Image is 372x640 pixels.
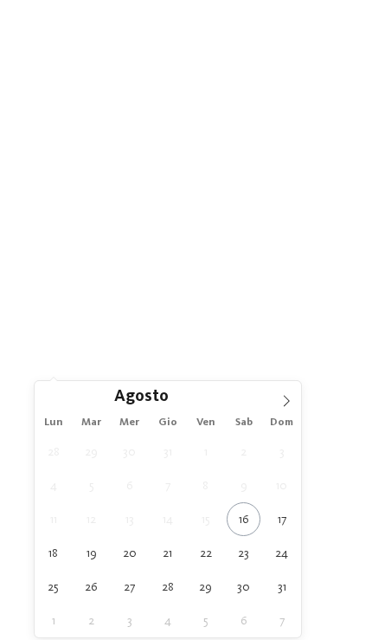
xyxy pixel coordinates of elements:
[36,604,70,637] span: Settembre 1, 2025
[74,536,108,570] span: Agosto 19, 2025
[227,536,260,570] span: Agosto 23, 2025
[227,570,260,604] span: Agosto 30, 2025
[36,570,70,604] span: Agosto 25, 2025
[151,536,184,570] span: Agosto 21, 2025
[112,435,146,469] span: Luglio 30, 2025
[26,184,346,252] p: I si differenziano l’uno dall’altro ma tutti garantiscono gli stessi . Trovate l’hotel per famigl...
[225,417,263,429] span: Sab
[151,435,184,469] span: Luglio 31, 2025
[74,435,108,469] span: Luglio 29, 2025
[36,435,70,469] span: Luglio 28, 2025
[169,387,226,405] input: Year
[189,435,222,469] span: Agosto 1, 2025
[187,417,225,429] span: Ven
[73,417,111,429] span: Mar
[265,604,298,637] span: Settembre 7, 2025
[61,359,311,374] span: Arrivo
[189,469,222,502] span: Agosto 8, 2025
[227,604,260,637] span: Settembre 6, 2025
[74,502,108,536] span: Agosto 12, 2025
[125,307,247,320] span: Ai vostri hotel preferiti
[189,570,222,604] span: Agosto 29, 2025
[265,536,298,570] span: Agosto 24, 2025
[112,570,146,604] span: Agosto 27, 2025
[151,502,184,536] span: Agosto 14, 2025
[114,390,169,406] span: Agosto
[151,604,184,637] span: Settembre 4, 2025
[227,469,260,502] span: Agosto 9, 2025
[53,139,319,174] span: Gli esperti delle vacanze nella natura dai momenti indimenticabili
[154,237,267,249] a: [GEOGRAPHIC_DATA]
[328,28,356,42] span: Menu
[74,469,108,502] span: Agosto 5, 2025
[36,536,70,570] span: Agosto 18, 2025
[111,417,149,429] span: Mer
[263,417,301,429] span: Dom
[189,502,222,536] span: Agosto 15, 2025
[53,186,126,198] a: Familienhotels
[189,604,222,637] span: Settembre 5, 2025
[74,604,108,637] span: Settembre 2, 2025
[285,13,372,56] img: Familienhotels Südtirol
[189,536,222,570] span: Agosto 22, 2025
[151,469,184,502] span: Agosto 7, 2025
[152,204,232,216] a: criteri di qualità
[112,536,146,570] span: Agosto 20, 2025
[227,435,260,469] span: Agosto 2, 2025
[36,502,70,536] span: Agosto 11, 2025
[35,417,73,429] span: Lun
[227,502,260,536] span: Agosto 16, 2025
[265,435,298,469] span: Agosto 3, 2025
[151,570,184,604] span: Agosto 28, 2025
[149,417,187,429] span: Gio
[32,86,340,139] span: Familienhotels Südtirol – dalle famiglie per le famiglie
[36,469,70,502] span: Agosto 4, 2025
[112,469,146,502] span: Agosto 6, 2025
[265,469,298,502] span: Agosto 10, 2025
[112,604,146,637] span: Settembre 3, 2025
[112,502,146,536] span: Agosto 13, 2025
[74,570,108,604] span: Agosto 26, 2025
[48,287,325,307] span: [PERSON_NAME] ora senza impegno!
[265,502,298,536] span: Agosto 17, 2025
[265,570,298,604] span: Agosto 31, 2025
